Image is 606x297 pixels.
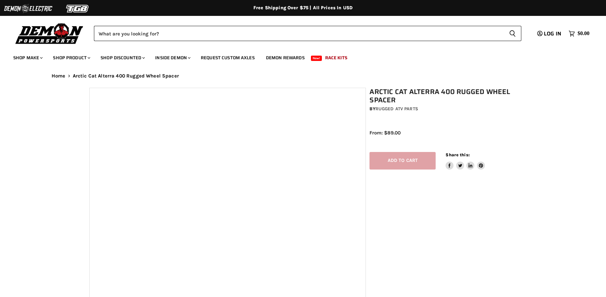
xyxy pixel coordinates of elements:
[3,2,53,15] img: Demon Electric Logo 2
[73,73,179,79] span: Arctic Cat Alterra 400 Rugged Wheel Spacer
[52,73,65,79] a: Home
[150,51,195,65] a: Inside Demon
[311,56,322,61] span: New!
[8,51,47,65] a: Shop Make
[446,152,469,157] span: Share this:
[13,22,86,45] img: Demon Powersports
[375,106,418,112] a: Rugged ATV Parts
[196,51,260,65] a: Request Custom Axles
[369,130,401,136] span: From: $89.00
[320,51,352,65] a: Race Kits
[8,48,588,65] ul: Main menu
[369,88,520,104] h1: Arctic Cat Alterra 400 Rugged Wheel Spacer
[94,26,521,41] form: Product
[565,29,593,38] a: $0.00
[578,30,589,37] span: $0.00
[48,51,94,65] a: Shop Product
[504,26,521,41] button: Search
[96,51,149,65] a: Shop Discounted
[544,29,561,38] span: Log in
[446,152,485,170] aside: Share this:
[369,105,520,113] div: by
[94,26,504,41] input: Search
[38,73,568,79] nav: Breadcrumbs
[534,31,565,37] a: Log in
[261,51,310,65] a: Demon Rewards
[53,2,103,15] img: TGB Logo 2
[38,5,568,11] div: Free Shipping Over $75 | All Prices In USD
